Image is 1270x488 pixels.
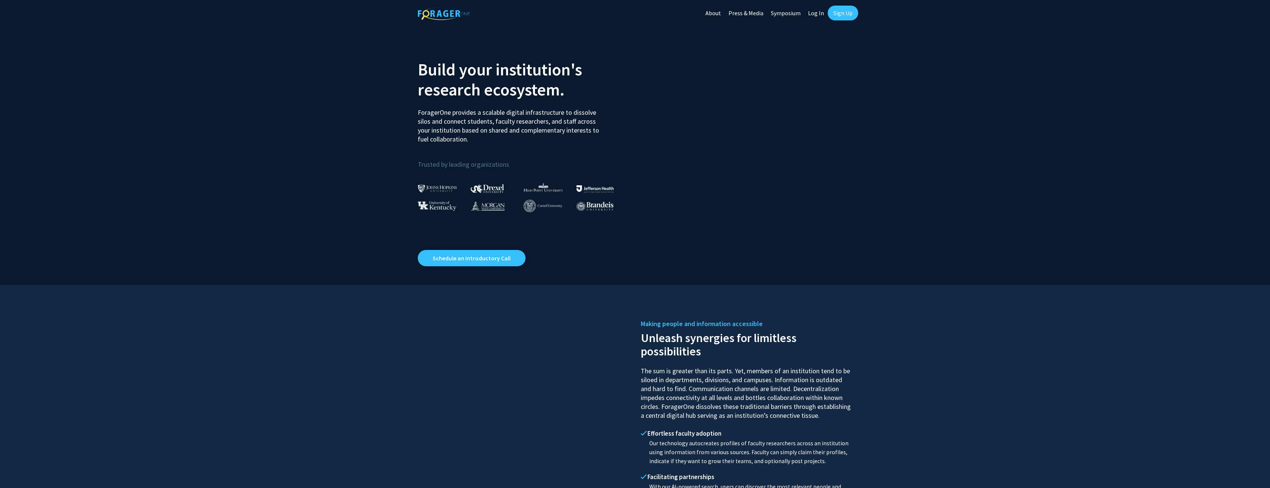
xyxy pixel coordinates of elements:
[471,184,504,193] img: Drexel University
[641,360,853,420] p: The sum is greater than its parts. Yet, members of an institution tend to be siloed in department...
[418,201,456,211] img: University of Kentucky
[418,7,470,20] img: ForagerOne Logo
[641,318,853,329] h5: Making people and information accessible
[418,150,630,170] p: Trusted by leading organizations
[641,439,853,466] p: Our technology autocreates profiles of faculty researchers across an institution using informatio...
[471,201,505,211] img: Morgan State University
[576,185,614,192] img: Thomas Jefferson University
[418,250,526,266] a: Opens in a new tab
[524,183,563,192] img: High Point University
[641,430,853,437] h4: Effortless faculty adoption
[641,473,853,481] h4: Facilitating partnerships
[524,200,562,212] img: Cornell University
[418,185,457,192] img: Johns Hopkins University
[418,103,604,144] p: ForagerOne provides a scalable digital infrastructure to dissolve silos and connect students, fac...
[418,59,630,100] h2: Build your institution's research ecosystem.
[828,6,858,20] a: Sign Up
[576,202,614,211] img: Brandeis University
[641,329,853,358] h2: Unleash synergies for limitless possibilities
